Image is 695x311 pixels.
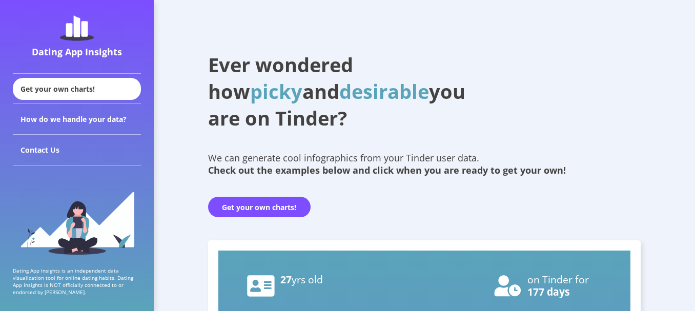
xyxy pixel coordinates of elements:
img: dating-app-insights-logo.5abe6921.svg [60,15,94,41]
button: Get your own charts! [208,197,311,217]
img: sidebar_girl.91b9467e.svg [19,191,135,255]
text: 27 [280,273,322,286]
p: Dating App Insights is an independent data visualization tool for online dating habits. Dating Ap... [13,267,141,296]
div: Get your own charts! [13,78,141,100]
text: 177 days [527,285,570,299]
div: Dating App Insights [15,46,138,58]
span: desirable [339,78,429,105]
text: on Tinder for [527,273,589,286]
span: picky [250,78,302,105]
b: Check out the examples below and click when you are ready to get your own! [208,164,566,176]
tspan: yrs old [291,273,322,286]
div: Contact Us [13,135,141,165]
div: We can generate cool infographics from your Tinder user data. [208,152,641,176]
h1: Ever wondered how and you are on Tinder? [208,51,490,131]
div: How do we handle your data? [13,104,141,135]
